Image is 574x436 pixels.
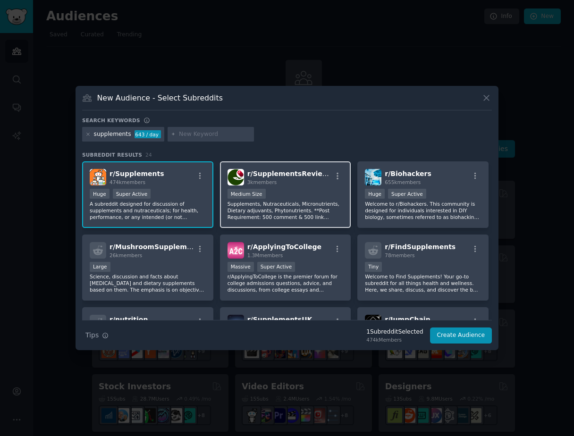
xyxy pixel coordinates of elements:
div: 1 Subreddit Selected [366,328,423,336]
div: Super Active [388,189,426,199]
p: A subreddit designed for discussion of supplements and nutraceuticals; for health, performance, o... [90,201,206,220]
span: 655k members [385,179,421,185]
h3: New Audience - Select Subreddits [97,93,223,103]
img: SupplementsUK [228,315,244,331]
img: Biohackers [365,169,381,185]
div: 643 / day [135,130,161,139]
div: Massive [228,262,254,272]
span: Tips [85,330,99,340]
span: r/ JumpChain [385,316,430,323]
h3: Search keywords [82,117,140,124]
span: 78 members [385,252,414,258]
div: Tiny [365,262,382,272]
div: Large [90,262,110,272]
img: JumpChain [365,315,381,331]
div: Huge [365,189,385,199]
span: r/ SupplementsReviews [247,170,332,177]
p: Welcome to Find Supplements! Your go-to subreddit for all things health and wellness. Here, we sh... [365,273,481,293]
span: 1.3M members [247,252,283,258]
div: Huge [90,189,110,199]
p: r/ApplyingToCollege is the premier forum for college admissions questions, advice, and discussion... [228,273,344,293]
span: Subreddit Results [82,151,142,158]
p: Welcome to r/Biohackers. This community is designed for individuals interested in DIY biology, so... [365,201,481,220]
span: 26k members [110,252,142,258]
div: supplements [94,130,131,139]
span: r/ nutrition [110,316,148,323]
div: Super Active [113,189,151,199]
img: SupplementsReviews [228,169,244,185]
img: ApplyingToCollege [228,242,244,259]
input: New Keyword [179,130,251,139]
span: 3k members [247,179,277,185]
div: Super Active [257,262,295,272]
p: Supplements, Nutraceuticals, Micronutrients, Dietary adjuvants, Phytonutrients. **Post Requiremen... [228,201,344,220]
p: Science, discussion and facts about [MEDICAL_DATA] and dietary supplements based on them. The emp... [90,273,206,293]
span: 474k members [110,179,145,185]
span: 24 [145,152,152,158]
button: Create Audience [430,327,492,344]
span: r/ ApplyingToCollege [247,243,321,251]
div: Medium Size [228,189,266,199]
div: 474k Members [366,336,423,343]
span: r/ SupplementsUK [247,316,312,323]
span: r/ Biohackers [385,170,431,177]
span: r/ Supplements [110,170,164,177]
span: r/ FindSupplements [385,243,456,251]
span: r/ MushroomSupplements [110,243,203,251]
button: Tips [82,327,112,344]
img: Supplements [90,169,106,185]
